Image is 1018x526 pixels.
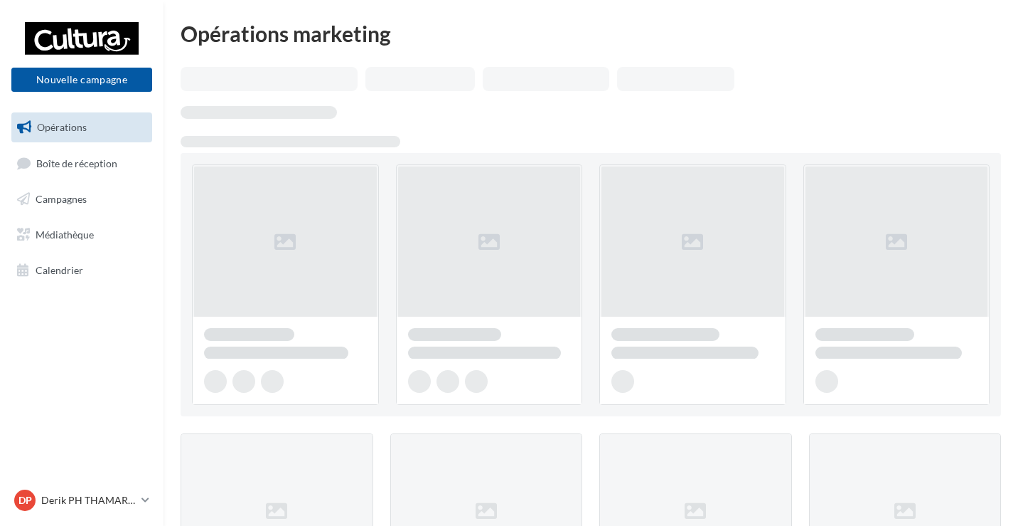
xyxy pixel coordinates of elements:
a: Calendrier [9,256,155,285]
button: Nouvelle campagne [11,68,152,92]
span: Calendrier [36,263,83,275]
a: Campagnes [9,184,155,214]
a: Boîte de réception [9,148,155,179]
span: Campagnes [36,193,87,205]
a: DP Derik PH THAMARET [11,487,152,514]
a: Médiathèque [9,220,155,250]
a: Opérations [9,112,155,142]
div: Opérations marketing [181,23,1001,44]
span: Boîte de réception [36,157,117,169]
p: Derik PH THAMARET [41,493,136,507]
span: DP [18,493,32,507]
span: Médiathèque [36,228,94,241]
span: Opérations [37,121,87,133]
